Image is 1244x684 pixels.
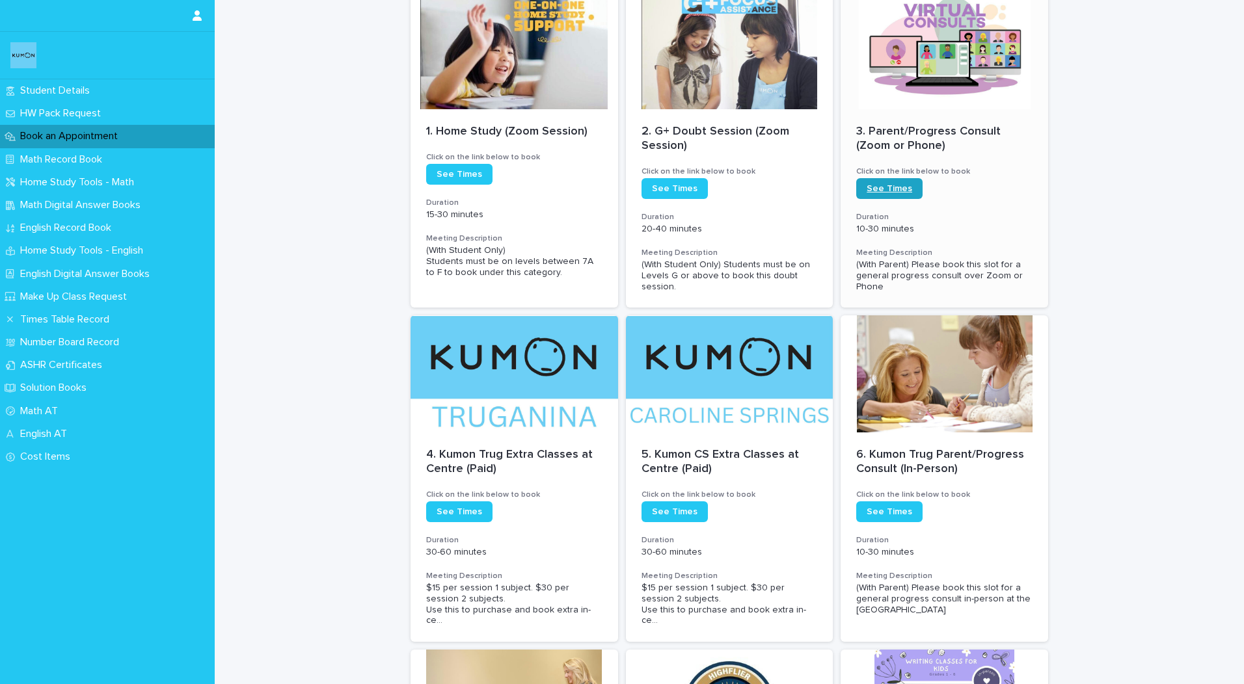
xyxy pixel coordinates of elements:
[15,313,120,326] p: Times Table Record
[15,359,113,371] p: ASHR Certificates
[15,130,128,142] p: Book an Appointment
[642,248,818,258] h3: Meeting Description
[426,583,602,626] div: $15 per session 1 subject. $30 per session 2 subjects. Use this to purchase and book extra in-cen...
[15,107,111,120] p: HW Pack Request
[867,507,912,516] span: See Times
[841,315,1048,642] a: 6. Kumon Trug Parent/Progress Consult (In-Person)Click on the link below to bookSee TimesDuration...
[15,176,144,189] p: Home Study Tools - Math
[411,315,618,642] a: 4. Kumon Trug Extra Classes at Centre (Paid)Click on the link below to bookSee TimesDuration30-60...
[15,428,77,440] p: English AT
[642,571,818,581] h3: Meeting Description
[642,583,818,626] div: $15 per session 1 subject. $30 per session 2 subjects. Use this to purchase and book extra in-cen...
[426,583,602,626] span: $15 per session 1 subject. $30 per session 2 subjects. Use this to purchase and book extra in-ce ...
[15,222,122,234] p: English Record Book
[856,490,1033,500] h3: Click on the link below to book
[856,166,1033,177] h3: Click on the link below to book
[15,336,129,349] p: Number Board Record
[856,535,1033,546] h3: Duration
[15,451,81,463] p: Cost Items
[426,164,493,185] a: See Times
[15,199,151,211] p: Math Digital Answer Books
[642,501,708,522] a: See Times
[856,212,1033,222] h3: Duration
[626,315,833,642] a: 5. Kumon CS Extra Classes at Centre (Paid)Click on the link below to bookSee TimesDuration30-60 m...
[15,85,100,97] p: Student Details
[642,448,818,476] p: 5. Kumon CS Extra Classes at Centre (Paid)
[856,125,1033,153] p: 3. Parent/Progress Consult (Zoom or Phone)
[642,535,818,546] h3: Duration
[426,448,602,476] p: 4. Kumon Trug Extra Classes at Centre (Paid)
[867,184,912,193] span: See Times
[426,246,596,277] span: (With Student Only) Students must be on levels between 7A to F to book under this category.
[856,248,1033,258] h3: Meeting Description
[856,547,1033,558] p: 10-30 minutes
[426,490,602,500] h3: Click on the link below to book
[652,184,697,193] span: See Times
[642,125,818,153] p: 2. G+ Doubt Session (Zoom Session)
[426,535,602,546] h3: Duration
[426,547,602,558] p: 30-60 minutes
[642,547,818,558] p: 30-60 minutes
[15,291,137,303] p: Make Up Class Request
[426,233,602,244] h3: Meeting Description
[426,501,493,522] a: See Times
[15,153,113,166] p: Math Record Book
[15,382,97,394] p: Solution Books
[426,209,602,220] p: 15-30 minutes
[652,507,697,516] span: See Times
[437,507,482,516] span: See Times
[642,166,818,177] h3: Click on the link below to book
[642,212,818,222] h3: Duration
[15,244,154,257] p: Home Study Tools - English
[642,178,708,199] a: See Times
[15,268,160,280] p: English Digital Answer Books
[426,152,602,163] h3: Click on the link below to book
[642,260,813,291] span: (With Student Only) Students must be on Levels G or above to book this doubt session.
[437,170,482,179] span: See Times
[856,571,1033,581] h3: Meeting Description
[426,125,602,139] p: 1. Home Study (Zoom Session)
[856,501,923,522] a: See Times
[642,490,818,500] h3: Click on the link below to book
[856,448,1033,476] p: 6. Kumon Trug Parent/Progress Consult (In-Person)
[15,405,68,417] p: Math AT
[642,583,818,626] span: $15 per session 1 subject. $30 per session 2 subjects. Use this to purchase and book extra in-ce ...
[856,178,923,199] a: See Times
[856,583,1033,614] span: (With Parent) Please book this slot for a general progress consult in-person at the [GEOGRAPHIC_D...
[856,224,1033,235] p: 10-30 minutes
[642,224,818,235] p: 20-40 minutes
[426,571,602,581] h3: Meeting Description
[10,42,36,68] img: o6XkwfS7S2qhyeB9lxyF
[856,260,1025,291] span: (With Parent) Please book this slot for a general progress consult over Zoom or Phone
[426,198,602,208] h3: Duration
